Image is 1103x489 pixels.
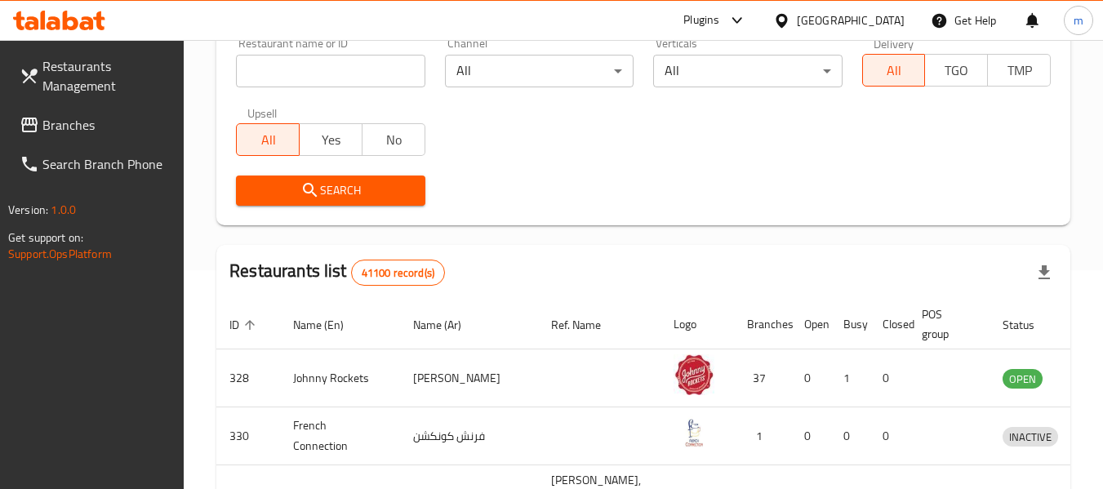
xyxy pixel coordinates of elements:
[1025,253,1064,292] div: Export file
[400,407,538,465] td: فرنش كونكشن
[870,407,909,465] td: 0
[236,176,425,206] button: Search
[862,54,926,87] button: All
[734,349,791,407] td: 37
[8,227,83,248] span: Get support on:
[987,54,1051,87] button: TMP
[369,128,419,152] span: No
[1003,315,1056,335] span: Status
[243,128,293,152] span: All
[42,115,171,135] span: Branches
[229,259,445,286] h2: Restaurants list
[870,349,909,407] td: 0
[236,123,300,156] button: All
[674,354,714,395] img: Johnny Rockets
[830,349,870,407] td: 1
[293,315,365,335] span: Name (En)
[874,38,914,49] label: Delivery
[306,128,356,152] span: Yes
[830,300,870,349] th: Busy
[674,412,714,453] img: French Connection
[51,199,76,220] span: 1.0.0
[299,123,362,156] button: Yes
[249,180,411,201] span: Search
[734,300,791,349] th: Branches
[8,199,48,220] span: Version:
[229,315,260,335] span: ID
[216,349,280,407] td: 328
[236,55,425,87] input: Search for restaurant name or ID..
[734,407,791,465] td: 1
[1003,427,1058,447] div: INACTIVE
[352,265,444,281] span: 41100 record(s)
[791,407,830,465] td: 0
[42,56,171,96] span: Restaurants Management
[660,300,734,349] th: Logo
[7,144,185,184] a: Search Branch Phone
[216,407,280,465] td: 330
[1003,370,1043,389] span: OPEN
[830,407,870,465] td: 0
[1074,11,1083,29] span: m
[924,54,988,87] button: TGO
[280,407,400,465] td: French Connection
[932,59,981,82] span: TGO
[870,59,919,82] span: All
[42,154,171,174] span: Search Branch Phone
[922,305,970,344] span: POS group
[797,11,905,29] div: [GEOGRAPHIC_DATA]
[400,349,538,407] td: [PERSON_NAME]
[351,260,445,286] div: Total records count
[791,349,830,407] td: 0
[247,107,278,118] label: Upsell
[445,55,634,87] div: All
[994,59,1044,82] span: TMP
[683,11,719,30] div: Plugins
[362,123,425,156] button: No
[1003,369,1043,389] div: OPEN
[551,315,622,335] span: Ref. Name
[280,349,400,407] td: Johnny Rockets
[870,300,909,349] th: Closed
[7,105,185,144] a: Branches
[1003,428,1058,447] span: INACTIVE
[8,243,112,265] a: Support.OpsPlatform
[653,55,842,87] div: All
[791,300,830,349] th: Open
[7,47,185,105] a: Restaurants Management
[413,315,483,335] span: Name (Ar)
